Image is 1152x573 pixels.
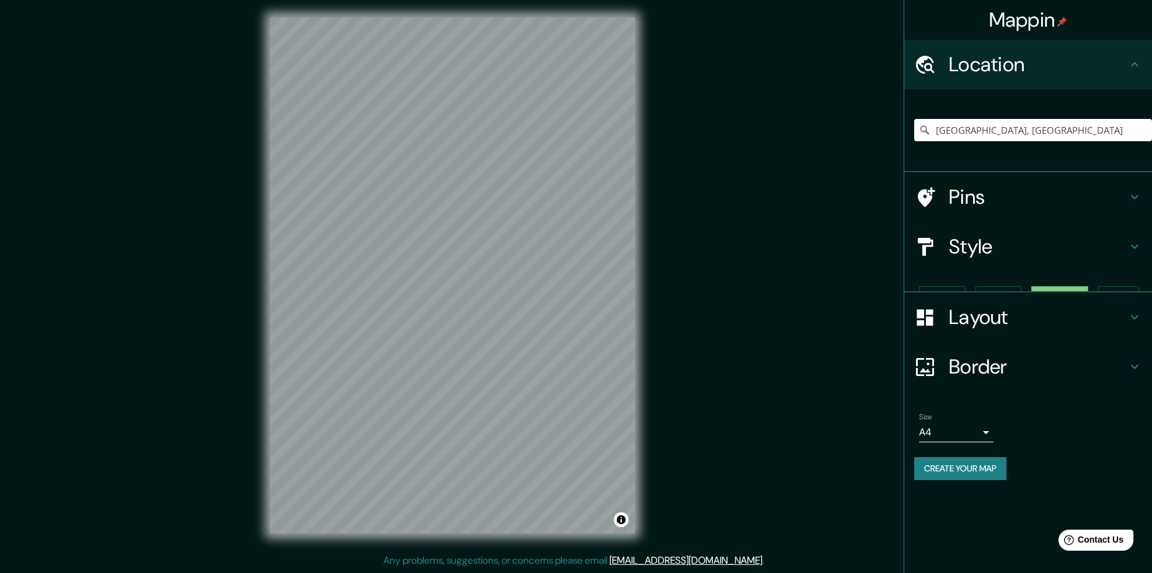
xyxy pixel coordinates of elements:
iframe: Help widget launcher [1042,525,1138,559]
h4: Location [949,52,1127,77]
input: Pick your city or area [914,119,1152,141]
div: . [766,553,769,568]
button: White [919,286,966,309]
h4: Mappin [989,7,1068,32]
h4: Border [949,354,1127,379]
div: . [764,553,766,568]
div: Border [904,342,1152,391]
button: Toggle attribution [614,512,629,527]
button: Love [1098,286,1139,309]
label: Size [919,412,932,422]
h4: Pins [949,185,1127,209]
h4: Style [949,234,1127,259]
img: pin-icon.png [1057,17,1067,27]
div: Location [904,40,1152,89]
div: Pins [904,172,1152,222]
div: A4 [919,422,993,442]
div: Style [904,222,1152,271]
a: [EMAIL_ADDRESS][DOMAIN_NAME] [609,554,762,567]
div: Layout [904,292,1152,342]
h4: Layout [949,305,1127,330]
button: Black [975,286,1022,309]
button: Create your map [914,457,1006,480]
button: Natural [1031,286,1088,309]
p: Any problems, suggestions, or concerns please email . [383,553,764,568]
canvas: Map [270,17,635,533]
